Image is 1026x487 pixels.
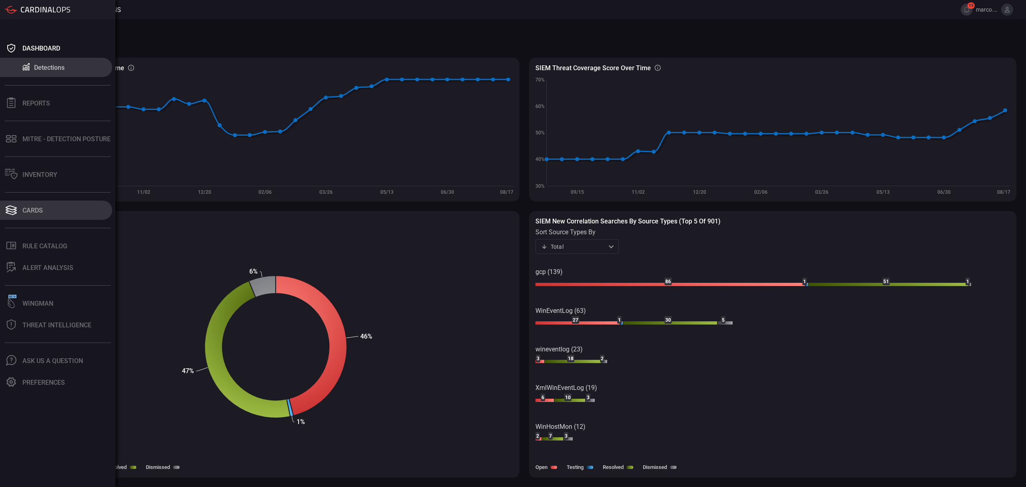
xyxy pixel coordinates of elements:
span: 15 [967,2,975,9]
div: Rule Catalog [22,242,67,250]
text: wineventlog (23) [535,345,583,353]
span: marco.[PERSON_NAME] [976,6,998,13]
text: 6% [249,268,258,275]
text: 2 [601,356,604,361]
text: 18 [568,356,574,361]
text: 60% [535,103,545,109]
text: 1 [966,279,969,284]
text: 11/02 [137,189,150,195]
div: Cards [22,207,43,214]
text: 09/15 [571,189,584,195]
label: Open [535,464,547,470]
div: ALERT ANALYSIS [22,264,73,272]
text: 7 [549,433,552,439]
div: Wingman [22,300,53,307]
label: Dismissed [643,464,667,470]
text: 27 [573,317,578,323]
text: 47% [182,367,194,375]
text: XmlWinEventLog (19) [535,384,597,392]
text: 86 [665,279,671,284]
text: 30% [535,183,545,189]
text: 1 [803,279,806,284]
text: 2 [536,433,539,439]
div: Dashboard [22,45,60,52]
text: 50% [535,130,545,136]
text: 12/20 [198,189,211,195]
text: 1% [297,418,305,426]
text: 3 [537,356,539,361]
text: 08/17 [997,189,1010,195]
div: Threat Intelligence [22,321,91,329]
text: 11/02 [632,189,645,195]
text: 03/26 [815,189,828,195]
div: Total [541,243,606,251]
text: 02/06 [754,189,767,195]
label: Resolved [106,464,127,470]
text: 05/13 [877,189,890,195]
div: MITRE - Detection Posture [22,135,111,143]
text: 3 [565,433,568,439]
text: WinHostMon (12) [535,423,586,430]
text: 05/13 [380,189,394,195]
text: 51 [883,279,889,284]
h3: SIEM Threat coverage score over time [535,64,651,72]
text: 40% [535,156,545,162]
text: 3 [587,395,590,400]
div: Reports [22,99,50,107]
text: 1 [618,317,621,323]
text: 6 [541,395,544,400]
div: Preferences [22,379,65,386]
text: 06/30 [441,189,454,195]
text: 12/20 [693,189,706,195]
text: 02/06 [259,189,272,195]
label: Resolved [603,464,624,470]
div: Ask Us A Question [22,357,83,365]
text: 03/26 [319,189,333,195]
text: 30 [665,317,671,323]
text: 10 [565,395,571,400]
button: 15 [961,4,973,16]
text: 46% [360,333,372,340]
text: 06/30 [937,189,951,195]
h3: SIEM New correlation searches by source types (Top 5 of 901) [535,217,1010,225]
text: gcp (139) [535,268,563,276]
text: 70% [535,77,545,83]
div: Detections [34,64,65,71]
div: Inventory [22,171,57,179]
text: 5 [722,317,725,323]
label: Testing [567,464,584,470]
text: 08/17 [500,189,513,195]
label: Dismissed [146,464,170,470]
label: sort source types by [535,228,619,236]
text: WinEventLog (63) [535,307,586,315]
